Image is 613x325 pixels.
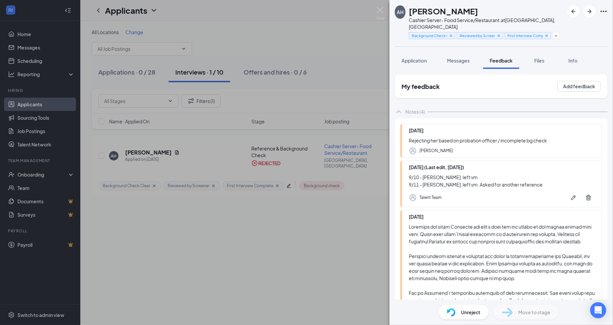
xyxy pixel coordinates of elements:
svg: Ellipses [600,7,608,15]
span: Reviewed by Screener [460,33,495,38]
button: Plus [552,32,560,39]
span: First Interview Complete [508,33,543,38]
div: Cashier Server- Food Service/Restaurant. at [GEOGRAPHIC_DATA], [GEOGRAPHIC_DATA] [409,17,564,30]
svg: Cross [497,33,501,38]
span: Info [568,58,578,64]
span: [DATE] [409,127,424,133]
svg: Cross [544,33,549,38]
div: Rejecting her based on probation officer / incomplete bg check [409,137,595,144]
svg: Pen [570,194,577,201]
svg: Trash [585,194,592,201]
span: Unreject [461,309,480,316]
svg: Profile [409,147,417,155]
svg: ArrowRight [586,7,594,15]
button: Pen [567,191,580,204]
span: Move to stage [518,309,550,316]
span: Messages [447,58,470,64]
button: ArrowLeftNew [567,5,580,17]
button: ArrowRight [584,5,596,17]
svg: ArrowLeftNew [570,7,578,15]
h2: My feedback [402,82,440,91]
div: AH [397,9,404,15]
span: [DATE] [409,214,424,220]
svg: Cross [449,33,453,38]
div: [PERSON_NAME] [420,147,453,154]
svg: ChevronUp [395,108,403,116]
span: Background Check Clear [412,33,447,38]
span: [DATE] (Last edit, [DATE]) [409,164,464,170]
span: Files [534,58,544,64]
div: Talent Team [420,194,442,201]
button: Add feedback [557,81,601,92]
svg: Plus [554,34,558,38]
svg: Profile [409,194,417,202]
span: Feedback [490,58,513,64]
button: Trash [582,191,595,204]
div: Open Intercom Messenger [590,302,606,318]
span: Application [402,58,427,64]
h1: [PERSON_NAME] [409,5,478,17]
div: Notes (4) [406,108,425,115]
div: 9/10 - [PERSON_NAME]: left vm 9/11 - [PERSON_NAME]: left vm. Asked for another reference [409,174,595,188]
